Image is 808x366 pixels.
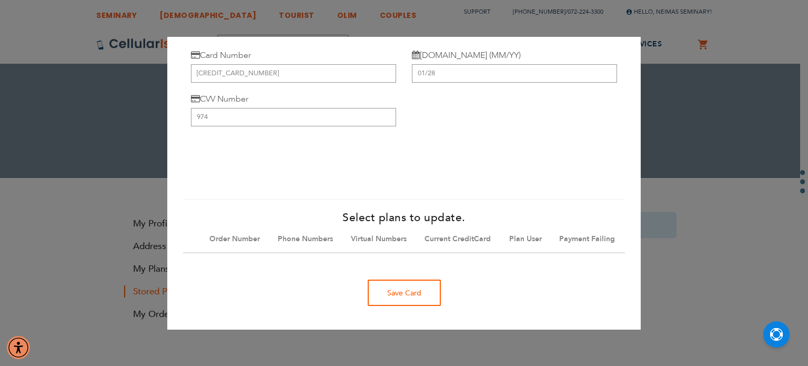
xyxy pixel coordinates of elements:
th: Current CreditCard [417,226,501,253]
th: Payment Failing [551,226,625,253]
th: Virtual Numbers [343,226,417,253]
label: [DOMAIN_NAME] (MM/YY) [412,50,521,61]
div: Accessibility Menu [7,336,30,359]
h4: Select plans to update. [183,210,625,226]
th: Phone Numbers [270,226,343,253]
th: Plan User [501,226,551,253]
label: Card Number [191,50,251,61]
iframe: reCAPTCHA [191,140,351,181]
div: Save Card [368,280,441,306]
label: CVV Number [191,93,248,105]
th: Order Number [201,226,270,253]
